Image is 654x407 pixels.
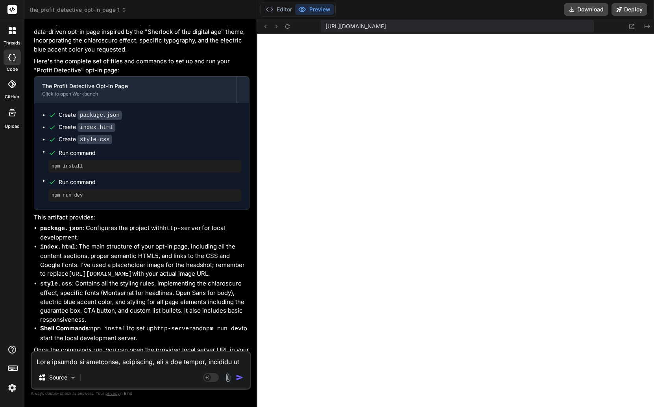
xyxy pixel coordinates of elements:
[90,326,129,332] code: npm install
[30,6,127,14] span: the_profit_detective_opt-in_page_1
[70,374,76,381] img: Pick Models
[42,91,228,97] div: Click to open Workbench
[78,135,112,144] code: style.css
[78,110,122,120] code: package.json
[34,57,249,75] p: Here's the complete set of files and commands to set up and run your "Profit Detective" opt-in page:
[295,4,334,15] button: Preview
[40,244,76,250] code: index.html
[325,22,386,30] span: [URL][DOMAIN_NAME]
[68,271,132,278] code: [URL][DOMAIN_NAME]
[257,34,654,407] iframe: Preview
[40,242,249,279] li: : The main structure of your opt-in page, including all the content sections, proper semantic HTM...
[203,326,242,332] code: npm run dev
[59,135,112,144] div: Create
[40,279,249,324] li: : Contains all the styling rules, implementing the chiaroscuro effect, specific fonts (Montserrat...
[5,94,19,100] label: GitHub
[52,163,238,169] pre: npm install
[163,225,202,232] code: http-server
[153,326,192,332] code: http-server
[40,324,249,343] li: : to set up and to start the local development server.
[34,346,249,363] p: Once the commands run, you can open the provided local server URL in your browser to see your "Pr...
[34,18,249,54] p: Certainly! This sounds like a fantastic project. I'll create a sleek, sharp, and data-driven opt-...
[52,192,238,199] pre: npm run dev
[236,374,244,381] img: icon
[40,224,249,242] li: : Configures the project with for local development.
[59,149,241,157] span: Run command
[59,123,115,131] div: Create
[6,381,19,394] img: settings
[59,178,241,186] span: Run command
[262,4,295,15] button: Editor
[105,391,120,396] span: privacy
[40,225,83,232] code: package.json
[224,373,233,382] img: attachment
[564,3,608,16] button: Download
[7,66,18,73] label: code
[34,77,236,103] button: The Profit Detective Opt-in PageClick to open Workbench
[42,82,228,90] div: The Profit Detective Opt-in Page
[4,40,20,46] label: threads
[612,3,647,16] button: Deploy
[59,111,122,119] div: Create
[5,123,20,130] label: Upload
[31,390,251,397] p: Always double-check its answers. Your in Bind
[78,123,115,132] code: index.html
[49,374,67,381] p: Source
[40,281,72,287] code: style.css
[34,213,249,222] p: This artifact provides:
[40,324,89,332] strong: Shell Commands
